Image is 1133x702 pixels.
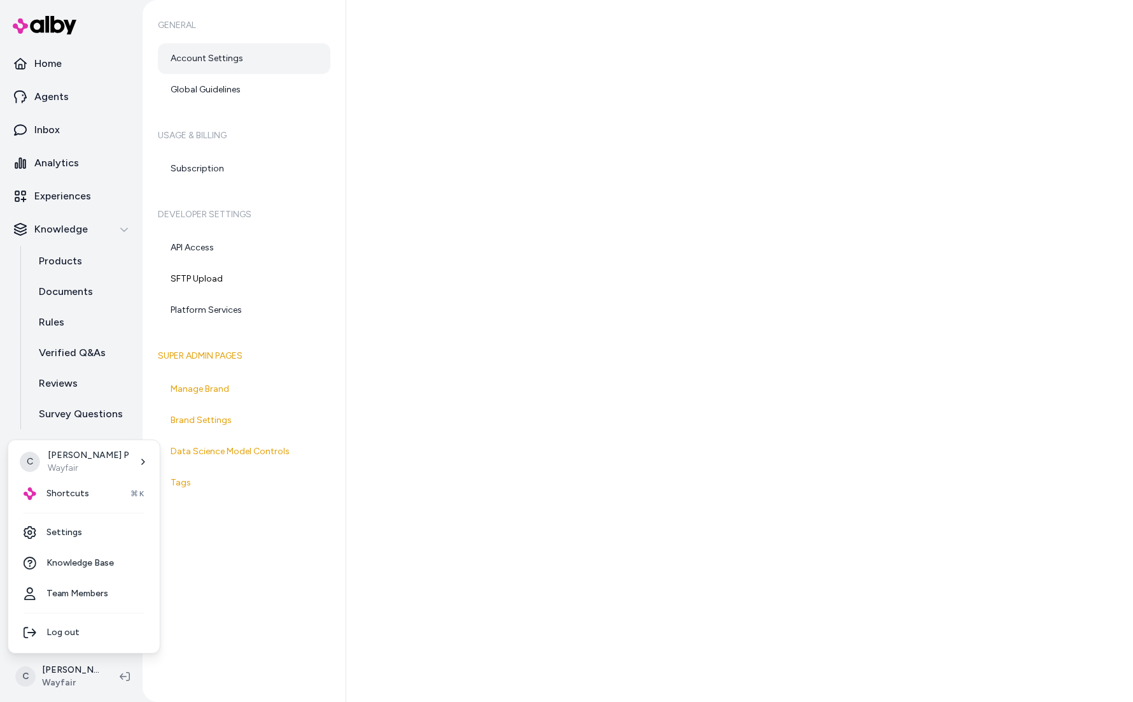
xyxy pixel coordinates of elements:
p: Documents [39,284,93,299]
a: Global Guidelines [158,75,330,105]
p: Home [34,56,62,71]
p: Agents [34,89,69,104]
h6: Usage & Billing [158,118,330,154]
p: Inbox [34,122,60,138]
p: Experiences [34,189,91,204]
p: [PERSON_NAME] P [48,449,129,462]
h6: Developer Settings [158,197,330,233]
a: Data Science Model Controls [158,436,330,467]
span: Wayfair [42,677,99,689]
p: Wayfair [48,462,129,475]
span: ⌘K [130,489,144,499]
a: API Access [158,233,330,263]
a: Settings [13,517,155,548]
a: Manage Brand [158,374,330,405]
span: Knowledge Base [46,557,114,569]
div: Log out [13,617,155,648]
span: C [20,452,40,472]
p: Rules [39,315,64,330]
p: Reviews [39,376,78,391]
span: Shortcuts [46,487,89,500]
span: C [15,666,36,687]
p: Verified Q&As [39,345,106,361]
p: Products [39,254,82,269]
p: Analytics [34,155,79,171]
img: alby Logo [24,487,36,500]
img: alby Logo [13,16,76,34]
a: Tags [158,468,330,498]
h6: General [158,8,330,43]
p: Knowledge [34,222,88,237]
p: [PERSON_NAME] [42,664,99,677]
a: Subscription [158,154,330,184]
p: Survey Questions [39,406,123,422]
a: Account Settings [158,43,330,74]
a: Platform Services [158,295,330,326]
a: Team Members [13,578,155,609]
a: Brand Settings [158,405,330,436]
a: SFTP Upload [158,264,330,294]
h6: Super Admin Pages [158,338,330,374]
